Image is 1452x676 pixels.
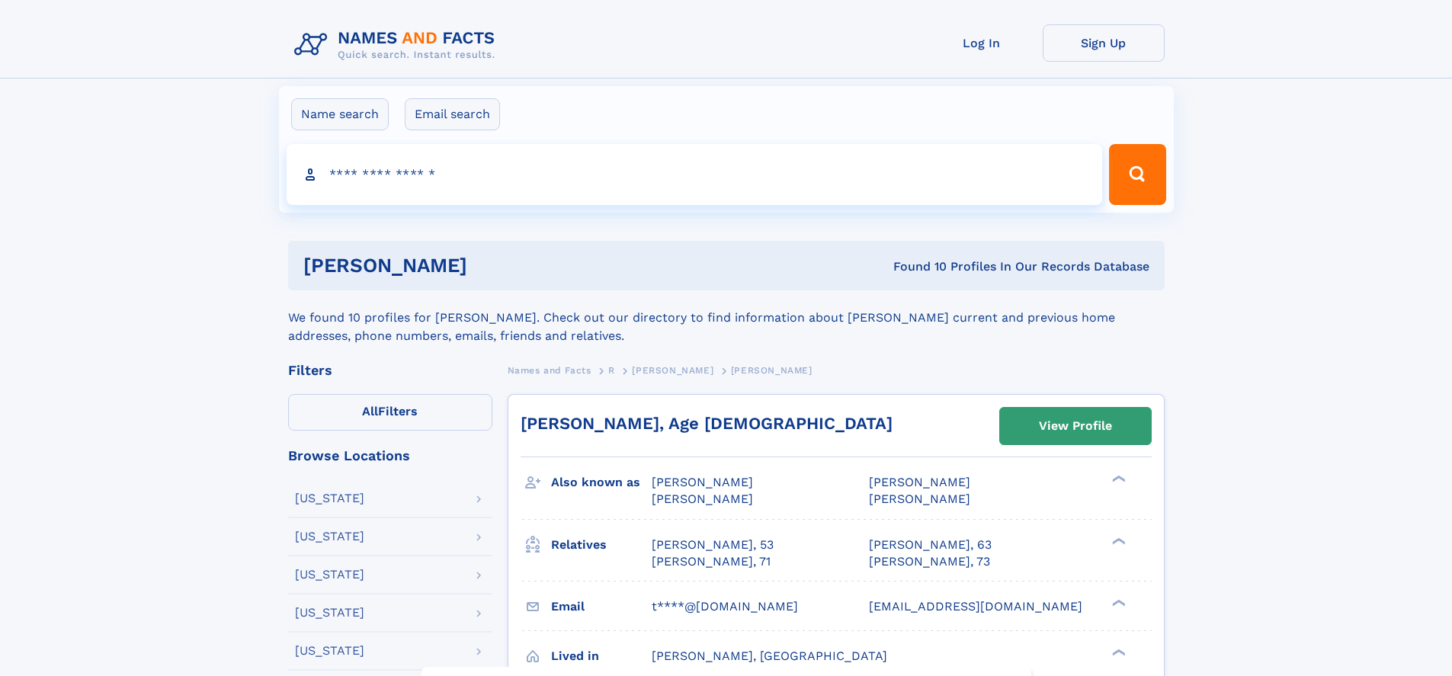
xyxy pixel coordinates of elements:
[303,256,681,275] h1: [PERSON_NAME]
[295,645,364,657] div: [US_STATE]
[608,365,615,376] span: R
[287,144,1103,205] input: search input
[295,492,364,505] div: [US_STATE]
[652,553,771,570] a: [PERSON_NAME], 71
[295,530,364,543] div: [US_STATE]
[869,599,1082,614] span: [EMAIL_ADDRESS][DOMAIN_NAME]
[869,492,970,506] span: [PERSON_NAME]
[508,360,591,380] a: Names and Facts
[869,537,992,553] a: [PERSON_NAME], 63
[1109,144,1165,205] button: Search Button
[288,24,508,66] img: Logo Names and Facts
[869,475,970,489] span: [PERSON_NAME]
[1108,598,1127,607] div: ❯
[295,607,364,619] div: [US_STATE]
[288,290,1165,345] div: We found 10 profiles for [PERSON_NAME]. Check out our directory to find information about [PERSON...
[1108,647,1127,657] div: ❯
[551,532,652,558] h3: Relatives
[295,569,364,581] div: [US_STATE]
[551,643,652,669] h3: Lived in
[632,360,713,380] a: [PERSON_NAME]
[1000,408,1151,444] a: View Profile
[1108,474,1127,484] div: ❯
[652,475,753,489] span: [PERSON_NAME]
[652,537,774,553] a: [PERSON_NAME], 53
[405,98,500,130] label: Email search
[551,594,652,620] h3: Email
[1108,536,1127,546] div: ❯
[288,449,492,463] div: Browse Locations
[1039,408,1112,444] div: View Profile
[731,365,813,376] span: [PERSON_NAME]
[521,414,893,433] a: [PERSON_NAME], Age [DEMOGRAPHIC_DATA]
[608,360,615,380] a: R
[921,24,1043,62] a: Log In
[652,492,753,506] span: [PERSON_NAME]
[291,98,389,130] label: Name search
[288,364,492,377] div: Filters
[1043,24,1165,62] a: Sign Up
[632,365,713,376] span: [PERSON_NAME]
[362,404,378,418] span: All
[551,469,652,495] h3: Also known as
[288,394,492,431] label: Filters
[652,649,887,663] span: [PERSON_NAME], [GEOGRAPHIC_DATA]
[869,553,990,570] a: [PERSON_NAME], 73
[680,258,1149,275] div: Found 10 Profiles In Our Records Database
